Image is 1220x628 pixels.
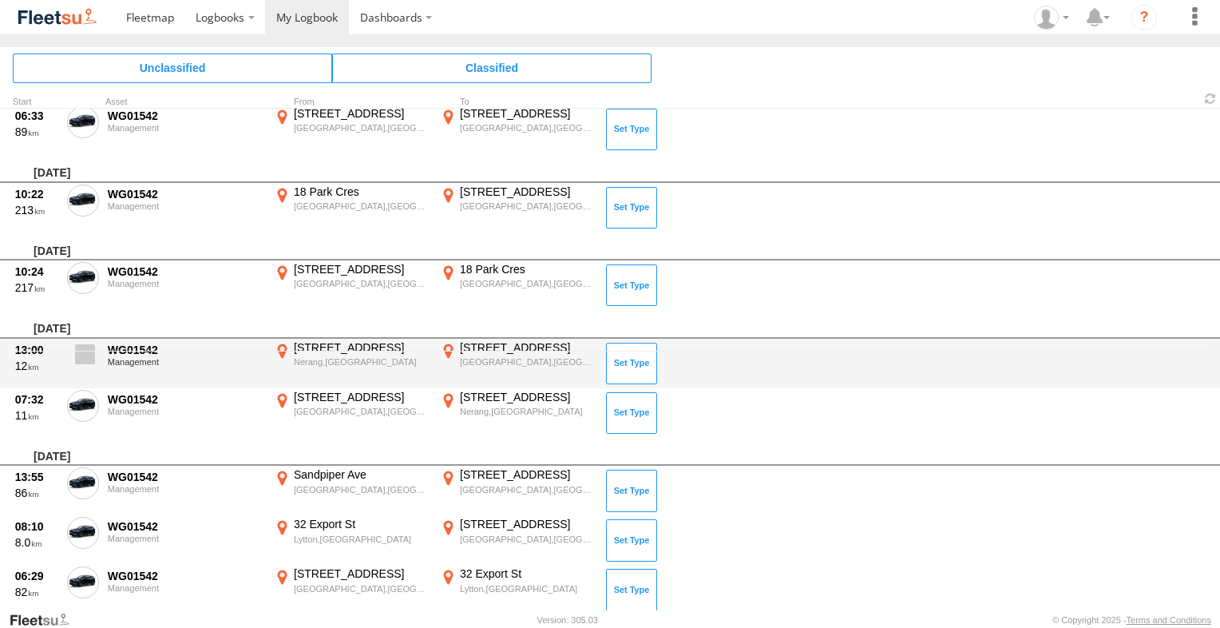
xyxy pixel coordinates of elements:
[606,109,657,150] button: Click to Set
[460,406,595,417] div: Nerang,[GEOGRAPHIC_DATA]
[108,392,263,407] div: WG01542
[271,185,431,231] label: Click to View Event Location
[1028,6,1075,30] div: Katie Topping
[15,392,58,407] div: 07:32
[294,467,429,482] div: Sandpiper Ave
[271,106,431,153] label: Click to View Event Location
[460,566,595,581] div: 32 Export St
[108,279,263,288] div: Management
[438,566,597,613] label: Click to View Event Location
[294,356,429,368] div: Nerang,[GEOGRAPHIC_DATA]
[15,109,58,123] div: 06:33
[460,356,595,368] div: [GEOGRAPHIC_DATA],[GEOGRAPHIC_DATA]
[460,340,595,355] div: [STREET_ADDRESS]
[438,390,597,436] label: Click to View Event Location
[294,484,429,495] div: [GEOGRAPHIC_DATA],[GEOGRAPHIC_DATA]
[606,569,657,610] button: Click to Set
[108,534,263,543] div: Management
[108,583,263,593] div: Management
[294,517,429,531] div: 32 Export St
[606,264,657,306] button: Click to Set
[13,98,61,106] div: Click to Sort
[1131,5,1157,30] i: ?
[1052,615,1211,625] div: © Copyright 2025 -
[15,569,58,583] div: 06:29
[271,517,431,563] label: Click to View Event Location
[438,185,597,231] label: Click to View Event Location
[294,583,429,594] div: [GEOGRAPHIC_DATA],[GEOGRAPHIC_DATA]
[438,517,597,563] label: Click to View Event Location
[108,470,263,484] div: WG01542
[15,280,58,295] div: 217
[294,185,429,199] div: 18 Park Cres
[460,583,595,594] div: Lytton,[GEOGRAPHIC_DATA]
[108,187,263,201] div: WG01542
[16,6,99,28] img: fleetsu-logo-horizontal.svg
[460,390,595,404] div: [STREET_ADDRESS]
[606,392,657,434] button: Click to Set
[108,484,263,494] div: Management
[438,98,597,106] div: To
[108,343,263,357] div: WG01542
[460,534,595,545] div: [GEOGRAPHIC_DATA],[GEOGRAPHIC_DATA]
[332,54,652,82] span: Click to view Classified Trips
[294,201,429,212] div: [GEOGRAPHIC_DATA],[GEOGRAPHIC_DATA]
[15,486,58,500] div: 86
[537,615,598,625] div: Version: 305.03
[1201,91,1220,106] span: Refresh
[460,106,595,121] div: [STREET_ADDRESS]
[15,125,58,139] div: 89
[438,106,597,153] label: Click to View Event Location
[108,109,263,123] div: WG01542
[294,122,429,133] div: [GEOGRAPHIC_DATA],[GEOGRAPHIC_DATA]
[294,566,429,581] div: [STREET_ADDRESS]
[105,98,265,106] div: Asset
[15,585,58,599] div: 82
[1127,615,1211,625] a: Terms and Conditions
[108,357,263,367] div: Management
[15,343,58,357] div: 13:00
[606,519,657,561] button: Click to Set
[108,123,263,133] div: Management
[271,566,431,613] label: Click to View Event Location
[15,408,58,423] div: 11
[294,534,429,545] div: Lytton,[GEOGRAPHIC_DATA]
[460,201,595,212] div: [GEOGRAPHIC_DATA],[GEOGRAPHIC_DATA]
[294,106,429,121] div: [STREET_ADDRESS]
[108,201,263,211] div: Management
[271,467,431,514] label: Click to View Event Location
[460,122,595,133] div: [GEOGRAPHIC_DATA],[GEOGRAPHIC_DATA]
[460,484,595,495] div: [GEOGRAPHIC_DATA],[GEOGRAPHIC_DATA]
[13,54,332,82] span: Click to view Unclassified Trips
[606,343,657,384] button: Click to Set
[15,470,58,484] div: 13:55
[438,262,597,308] label: Click to View Event Location
[294,406,429,417] div: [GEOGRAPHIC_DATA],[GEOGRAPHIC_DATA]
[108,519,263,534] div: WG01542
[15,187,58,201] div: 10:22
[15,264,58,279] div: 10:24
[271,340,431,387] label: Click to View Event Location
[294,340,429,355] div: [STREET_ADDRESS]
[460,278,595,289] div: [GEOGRAPHIC_DATA],[GEOGRAPHIC_DATA]
[271,262,431,308] label: Click to View Event Location
[460,262,595,276] div: 18 Park Cres
[108,407,263,416] div: Management
[460,467,595,482] div: [STREET_ADDRESS]
[460,185,595,199] div: [STREET_ADDRESS]
[108,569,263,583] div: WG01542
[15,359,58,373] div: 12
[9,612,82,628] a: Visit our Website
[294,278,429,289] div: [GEOGRAPHIC_DATA],[GEOGRAPHIC_DATA]
[438,340,597,387] label: Click to View Event Location
[606,470,657,511] button: Click to Set
[271,390,431,436] label: Click to View Event Location
[294,390,429,404] div: [STREET_ADDRESS]
[438,467,597,514] label: Click to View Event Location
[15,203,58,217] div: 213
[108,264,263,279] div: WG01542
[606,187,657,229] button: Click to Set
[15,519,58,534] div: 08:10
[460,517,595,531] div: [STREET_ADDRESS]
[294,262,429,276] div: [STREET_ADDRESS]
